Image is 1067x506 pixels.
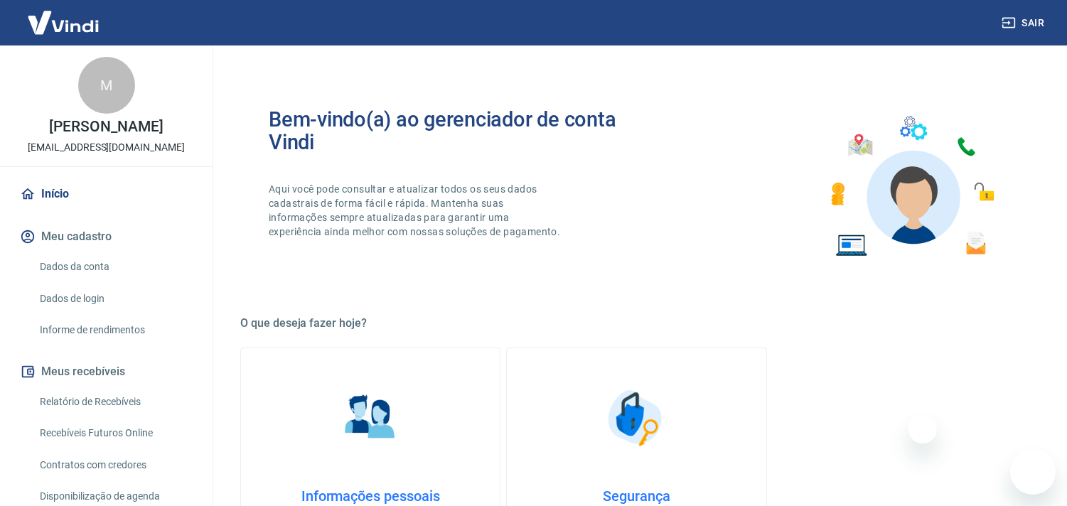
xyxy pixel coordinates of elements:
[240,316,1033,330] h5: O que deseja fazer hoje?
[34,316,195,345] a: Informe de rendimentos
[335,382,406,453] img: Informações pessoais
[17,178,195,210] a: Início
[34,252,195,281] a: Dados da conta
[78,57,135,114] div: M
[269,108,637,154] h2: Bem-vindo(a) ao gerenciador de conta Vindi
[49,119,163,134] p: [PERSON_NAME]
[999,10,1050,36] button: Sair
[908,415,937,443] iframe: Fechar mensagem
[530,488,743,505] h4: Segurança
[34,284,195,313] a: Dados de login
[601,382,672,453] img: Segurança
[17,356,195,387] button: Meus recebíveis
[818,108,1004,265] img: Imagem de um avatar masculino com diversos icones exemplificando as funcionalidades do gerenciado...
[17,1,109,44] img: Vindi
[34,419,195,448] a: Recebíveis Futuros Online
[28,140,185,155] p: [EMAIL_ADDRESS][DOMAIN_NAME]
[264,488,477,505] h4: Informações pessoais
[17,221,195,252] button: Meu cadastro
[1010,449,1056,495] iframe: Botão para abrir a janela de mensagens
[269,182,563,239] p: Aqui você pode consultar e atualizar todos os seus dados cadastrais de forma fácil e rápida. Mant...
[34,387,195,416] a: Relatório de Recebíveis
[34,451,195,480] a: Contratos com credores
